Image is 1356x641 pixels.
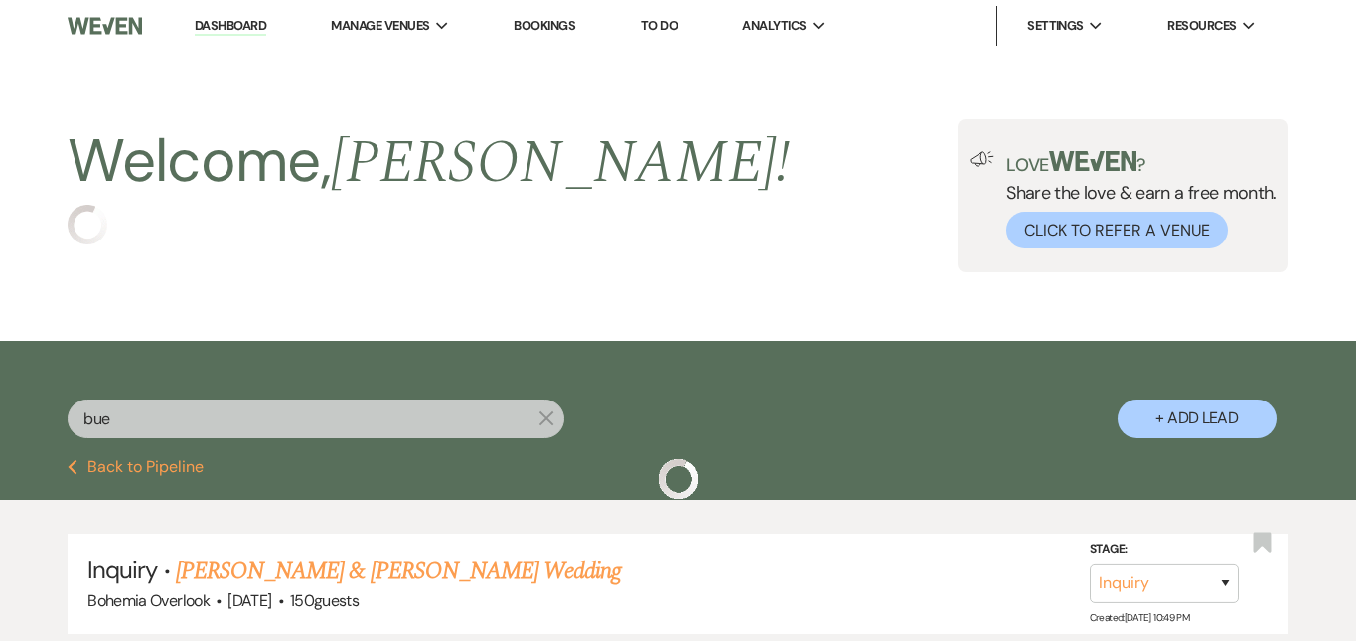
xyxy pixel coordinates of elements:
[742,16,806,36] span: Analytics
[290,590,359,611] span: 150 guests
[1027,16,1084,36] span: Settings
[1090,611,1189,624] span: Created: [DATE] 10:49 PM
[68,459,204,475] button: Back to Pipeline
[994,151,1277,248] div: Share the love & earn a free month.
[659,459,698,499] img: loading spinner
[176,554,621,589] a: [PERSON_NAME] & [PERSON_NAME] Wedding
[87,590,210,611] span: Bohemia Overlook
[1006,151,1277,174] p: Love ?
[68,119,790,205] h2: Welcome,
[68,400,564,438] input: Search by name, event date, email address or phone number
[68,205,107,244] img: loading spinner
[68,5,142,47] img: Weven Logo
[514,17,575,34] a: Bookings
[1006,212,1228,248] button: Click to Refer a Venue
[1090,539,1239,561] label: Stage:
[641,17,678,34] a: To Do
[331,16,429,36] span: Manage Venues
[1167,16,1236,36] span: Resources
[195,17,266,36] a: Dashboard
[1118,400,1277,438] button: + Add Lead
[970,151,994,167] img: loud-speaker-illustration.svg
[1049,151,1137,171] img: weven-logo-green.svg
[87,555,157,585] span: Inquiry
[227,590,271,611] span: [DATE]
[331,117,790,209] span: [PERSON_NAME] !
